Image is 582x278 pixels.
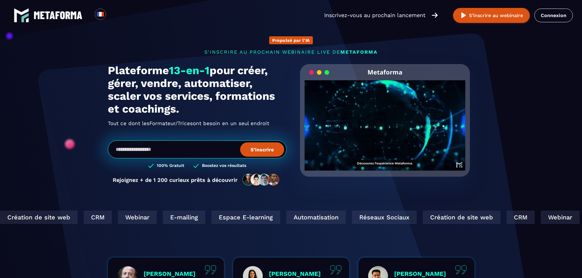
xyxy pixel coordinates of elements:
[351,211,415,224] div: Réseaux Sociaux
[210,211,279,224] div: Espace E-learning
[394,270,446,277] p: [PERSON_NAME]
[148,163,154,169] img: checked
[309,70,329,75] img: loading
[460,12,467,19] img: play
[149,118,193,128] span: Formateur/Trices
[108,49,474,55] p: s'inscrire au prochain webinaire live de
[106,9,121,22] div: Search for option
[330,265,342,274] img: quote
[368,64,402,80] h2: Metaforma
[453,8,530,23] button: S’inscrire au webinaire
[272,38,310,43] p: Propulsé par l'IA
[205,265,216,274] img: quote
[157,163,184,169] h3: 100% Gratuit
[340,49,378,55] span: METAFORMA
[162,211,204,224] div: E-mailing
[34,11,82,19] img: logo
[14,8,29,23] img: logo
[113,177,238,183] p: Rejoignez + de 1 200 curieux prêts à découvrir
[241,173,282,186] img: community-people
[108,64,287,115] h1: Plateforme pour créer, gérer, vendre, automatiser, scaler vos services, formations et coachings.
[111,12,116,19] input: Search for option
[534,9,573,22] a: Connexion
[505,211,533,224] div: CRM
[305,80,466,161] video: Your browser does not support the video tag.
[82,211,111,224] div: CRM
[455,265,467,274] img: quote
[97,10,104,18] img: fr
[144,270,196,277] p: [PERSON_NAME]
[108,118,287,128] h2: Tout ce dont les ont besoin en un seul endroit
[202,163,246,169] h3: Boostez vos résultats
[193,163,199,169] img: checked
[324,11,426,20] p: Inscrivez-vous au prochain lancement
[422,211,499,224] div: Création de site web
[269,270,321,277] p: [PERSON_NAME]
[240,142,284,157] button: S’inscrire
[285,211,345,224] div: Automatisation
[169,64,210,77] span: 13-en-1
[432,12,438,19] img: arrow-right
[117,211,156,224] div: Webinar
[540,211,578,224] div: Webinar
